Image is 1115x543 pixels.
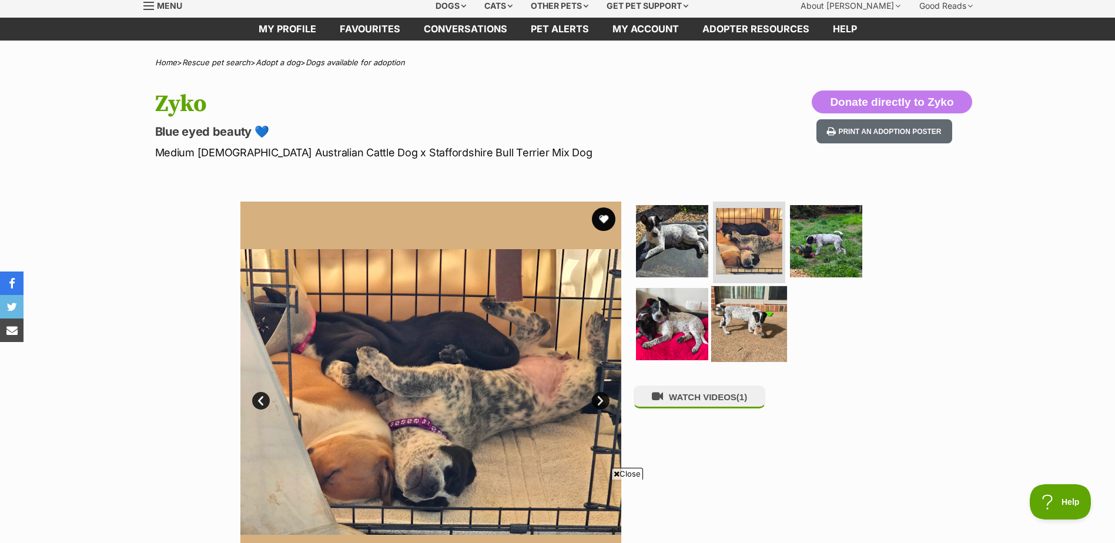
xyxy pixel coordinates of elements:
a: Pet alerts [519,18,601,41]
a: Rescue pet search [182,58,250,67]
span: Menu [157,1,182,11]
a: Adopt a dog [256,58,300,67]
div: > > > [126,58,990,67]
button: WATCH VIDEOS(1) [634,386,765,408]
span: (1) [736,392,747,402]
img: Photo of Zyko [711,286,787,362]
button: favourite [592,207,615,231]
a: Dogs available for adoption [306,58,405,67]
button: Print an adoption poster [816,119,952,143]
a: conversations [412,18,519,41]
iframe: Advertisement [344,484,772,537]
img: Photo of Zyko [790,205,862,277]
iframe: Help Scout Beacon - Open [1030,484,1091,519]
a: My account [601,18,691,41]
a: Help [821,18,869,41]
a: Favourites [328,18,412,41]
a: Prev [252,392,270,410]
a: Home [155,58,177,67]
button: Donate directly to Zyko [812,90,972,114]
img: Photo of Zyko [636,288,708,360]
p: Medium [DEMOGRAPHIC_DATA] Australian Cattle Dog x Staffordshire Bull Terrier Mix Dog [155,145,652,160]
a: My profile [247,18,328,41]
p: Blue eyed beauty 💙 [155,123,652,140]
a: Next [592,392,610,410]
span: Close [611,468,643,480]
h1: Zyko [155,90,652,118]
img: Photo of Zyko [636,205,708,277]
img: Photo of Zyko [716,208,782,274]
a: Adopter resources [691,18,821,41]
